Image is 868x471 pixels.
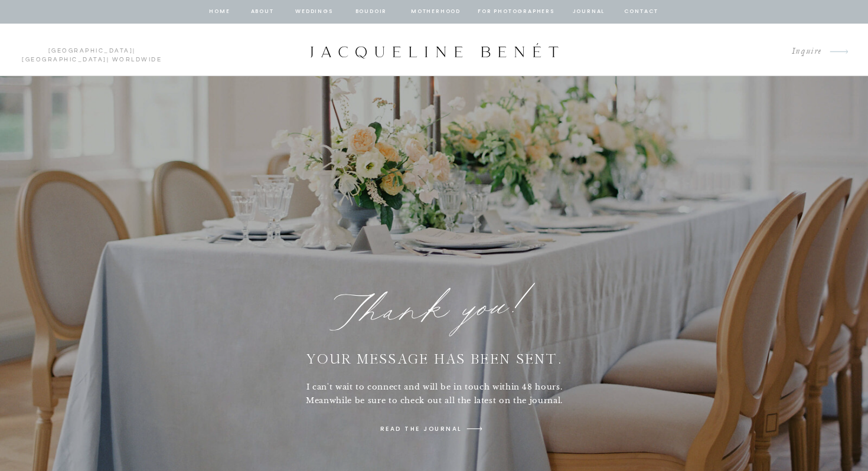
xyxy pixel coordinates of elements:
[411,6,460,17] a: Motherhood
[48,48,133,54] a: [GEOGRAPHIC_DATA]
[622,6,660,17] a: contact
[294,6,334,17] a: Weddings
[782,44,822,60] a: Inquire
[354,6,388,17] a: BOUDOIR
[299,112,569,267] iframe: M5rKu4kUTh4
[298,380,571,411] h1: I can't wait to connect and will be in touch within 48 hours. Meanwhile be sure to check out all ...
[375,424,467,434] a: read the JOURNAL
[312,286,556,342] h1: Thank you!
[208,6,231,17] a: home
[478,6,554,17] a: for photographers
[292,350,576,375] a: Your message has been sent.
[250,6,275,17] a: about
[22,57,107,63] a: [GEOGRAPHIC_DATA]
[17,47,167,54] p: | | Worldwide
[570,6,607,17] a: journal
